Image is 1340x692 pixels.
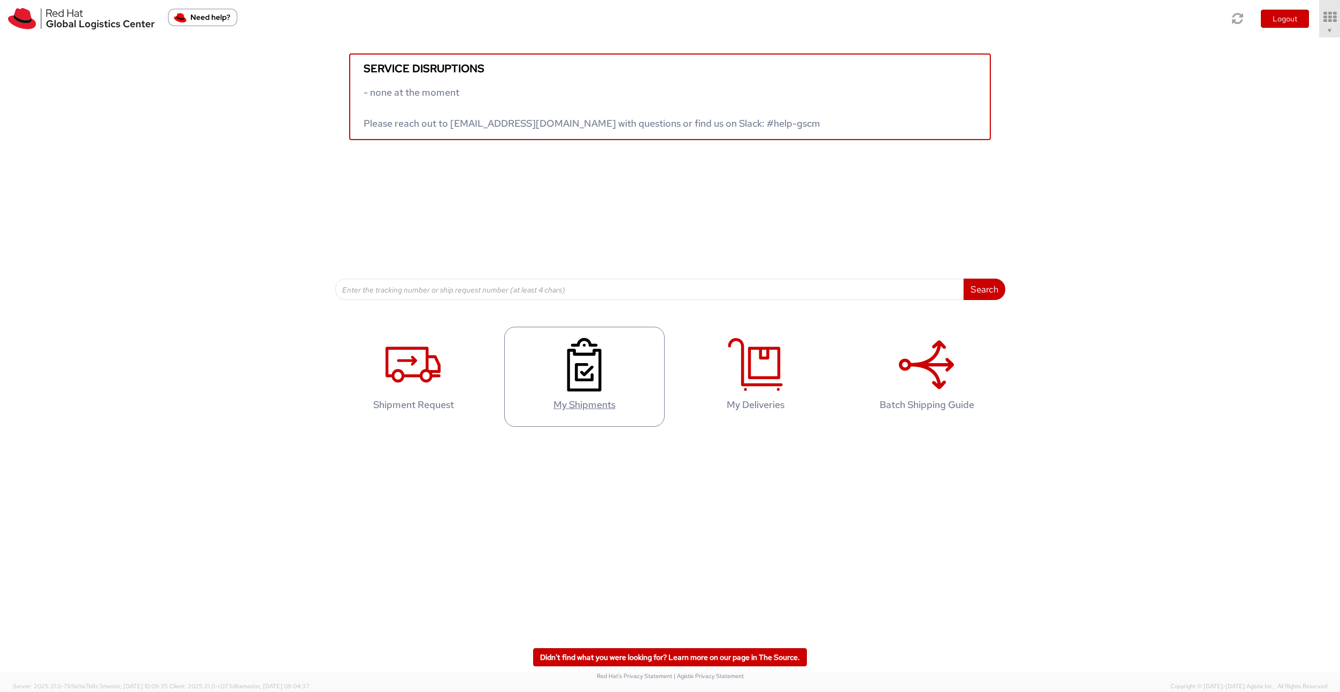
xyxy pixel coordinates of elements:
[515,399,653,410] h4: My Shipments
[597,672,672,680] a: Red Hat's Privacy Statement
[1170,682,1327,691] span: Copyright © [DATE]-[DATE] Agistix Inc., All Rights Reserved
[344,399,482,410] h4: Shipment Request
[858,399,996,410] h4: Batch Shipping Guide
[504,327,665,427] a: My Shipments
[242,682,310,690] span: master, [DATE] 08:04:37
[1261,10,1309,28] button: Logout
[1327,26,1333,35] span: ▼
[170,682,310,690] span: Client: 2025.21.0-c073d8a
[335,279,964,300] input: Enter the tracking number or ship request number (at least 4 chars)
[687,399,825,410] h4: My Deliveries
[168,9,237,26] button: Need help?
[349,53,991,140] a: Service disruptions - none at the moment Please reach out to [EMAIL_ADDRESS][DOMAIN_NAME] with qu...
[8,8,155,29] img: rh-logistics-00dfa346123c4ec078e1.svg
[13,682,168,690] span: Server: 2025.21.0-769a9a7b8c3
[533,648,807,666] a: Didn't find what you were looking for? Learn more on our page in The Source.
[333,327,494,427] a: Shipment Request
[675,327,836,427] a: My Deliveries
[364,63,976,74] h5: Service disruptions
[846,327,1007,427] a: Batch Shipping Guide
[364,86,820,129] span: - none at the moment Please reach out to [EMAIL_ADDRESS][DOMAIN_NAME] with questions or find us o...
[674,672,744,680] a: | Agistix Privacy Statement
[964,279,1005,300] button: Search
[103,682,168,690] span: master, [DATE] 10:09:35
